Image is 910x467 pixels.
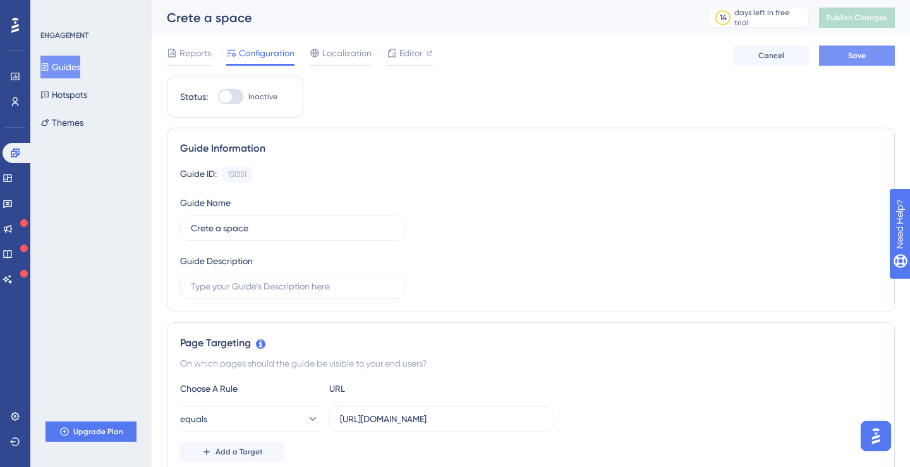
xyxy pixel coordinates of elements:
button: Guides [40,56,80,78]
div: ENGAGEMENT [40,30,88,40]
span: Configuration [239,45,294,61]
span: Publish Changes [827,13,887,23]
input: Type your Guide’s Description here [191,279,394,293]
span: Upgrade Plan [73,427,123,437]
div: On which pages should the guide be visible to your end users? [180,356,882,371]
button: Upgrade Plan [45,422,136,442]
div: Page Targeting [180,336,882,351]
button: Save [819,45,895,66]
span: Localization [322,45,372,61]
span: Inactive [248,92,277,102]
button: Publish Changes [819,8,895,28]
span: Add a Target [215,447,263,457]
iframe: UserGuiding AI Assistant Launcher [857,417,895,455]
div: Guide ID: [180,166,217,183]
input: yourwebsite.com/path [340,412,543,426]
span: Save [848,51,866,61]
div: Guide Description [180,253,253,269]
div: 151351 [227,169,246,179]
button: Hotspots [40,83,87,106]
div: URL [329,381,468,396]
div: Choose A Rule [180,381,319,396]
div: days left in free trial [734,8,804,28]
input: Type your Guide’s Name here [191,221,394,235]
span: Reports [179,45,211,61]
button: Add a Target [180,442,284,462]
div: Crete a space [167,9,676,27]
div: Status: [180,89,208,104]
span: equals [180,411,207,427]
button: Cancel [733,45,809,66]
span: Editor [399,45,423,61]
div: Guide Name [180,195,231,210]
span: Cancel [758,51,784,61]
span: Need Help? [30,3,79,18]
button: Themes [40,111,83,134]
div: 14 [720,13,727,23]
div: Guide Information [180,141,882,156]
button: equals [180,406,319,432]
